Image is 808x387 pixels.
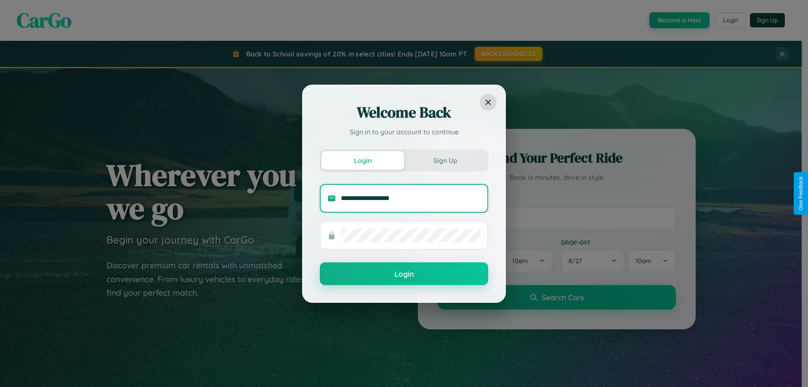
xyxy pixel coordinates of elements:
[404,151,486,170] button: Sign Up
[320,262,488,285] button: Login
[322,151,404,170] button: Login
[320,127,488,137] p: Sign in to your account to continue
[798,176,804,211] div: Give Feedback
[320,102,488,123] h2: Welcome Back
